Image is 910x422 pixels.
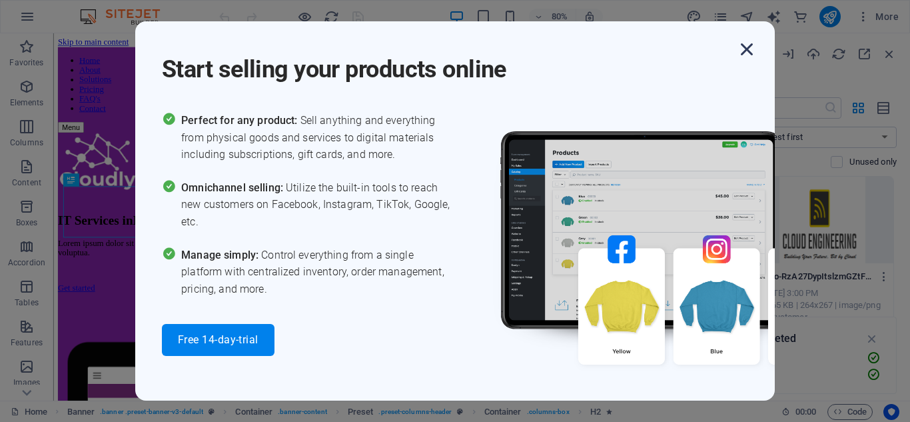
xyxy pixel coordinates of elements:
span: Perfect for any product: [181,114,300,127]
span: Omnichannel selling: [181,181,286,194]
span: Manage simply: [181,249,261,261]
span: Free 14-day-trial [178,335,258,345]
span: Control everything from a single platform with centralized inventory, order management, pricing, ... [181,247,455,298]
span: Sell anything and everything from physical goods and services to digital materials including subs... [181,112,455,163]
span: Utilize the built-in tools to reach new customers on Facebook, Instagram, TikTok, Google, etc. [181,179,455,231]
a: Skip to main content [5,5,94,17]
h1: Start selling your products online [162,37,735,85]
button: Free 14-day-trial [162,324,274,356]
img: promo_image.png [478,112,878,403]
